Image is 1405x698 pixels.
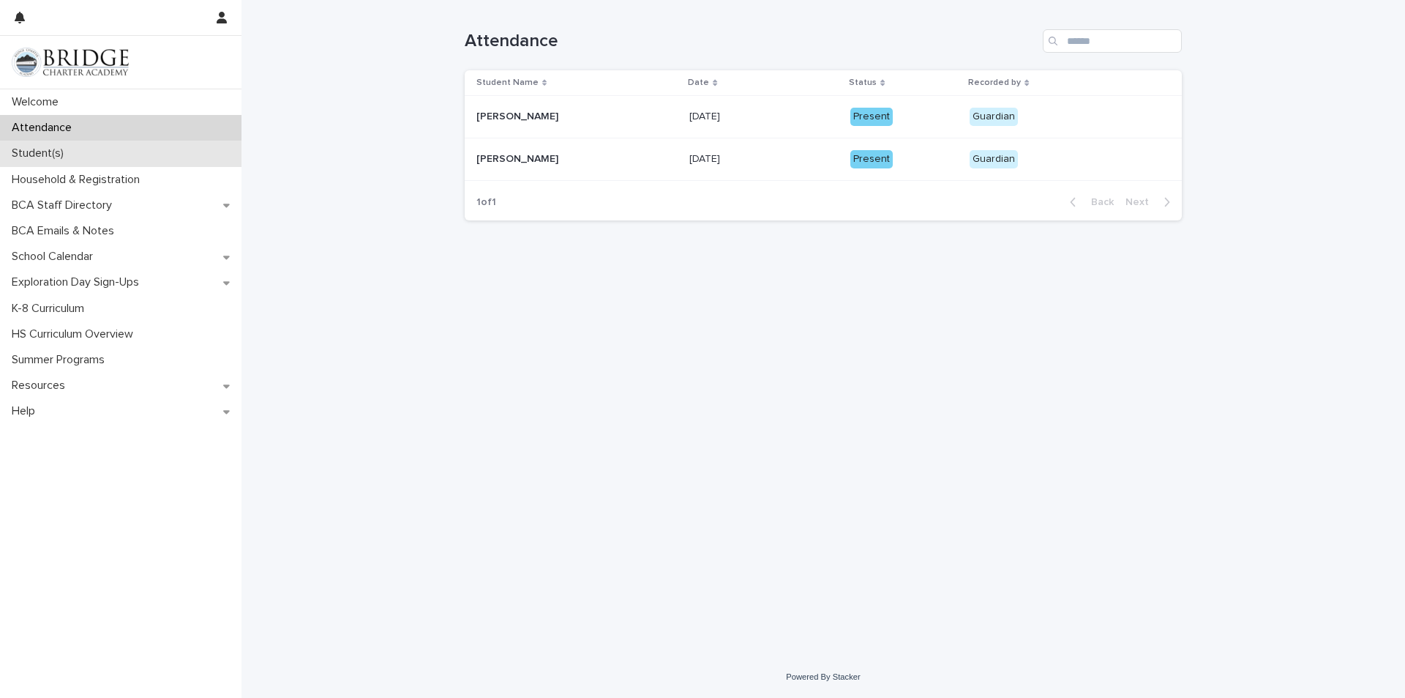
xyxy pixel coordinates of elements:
span: Next [1125,197,1158,207]
a: Powered By Stacker [786,672,860,681]
input: Search [1043,29,1182,53]
button: Next [1120,196,1182,209]
img: V1C1m3IdTEidaUdm9Hs0 [12,48,129,77]
p: Status [849,75,877,91]
span: Back [1082,197,1114,207]
p: Recorded by [968,75,1021,91]
p: Attendance [6,121,83,135]
p: Resources [6,379,77,393]
p: Household & Registration [6,173,151,187]
p: Help [6,404,47,418]
p: Student(s) [6,146,75,160]
p: K-8 Curriculum [6,302,96,316]
p: [DATE] [689,108,723,123]
p: HS Curriculum Overview [6,327,145,341]
p: Exploration Day Sign-Ups [6,275,151,289]
h1: Attendance [465,31,1037,52]
tr: [PERSON_NAME][PERSON_NAME] [DATE][DATE] PresentGuardian [465,96,1182,138]
div: Present [850,108,893,126]
p: BCA Staff Directory [6,198,124,212]
div: Guardian [970,108,1018,126]
p: [DATE] [689,150,723,166]
p: Student Name [476,75,539,91]
p: Date [688,75,709,91]
p: [PERSON_NAME] [476,108,561,123]
div: Present [850,150,893,168]
tr: [PERSON_NAME][PERSON_NAME] [DATE][DATE] PresentGuardian [465,138,1182,181]
p: BCA Emails & Notes [6,224,126,238]
div: Guardian [970,150,1018,168]
p: 1 of 1 [465,185,508,220]
button: Back [1058,196,1120,209]
p: Welcome [6,95,70,109]
p: [PERSON_NAME] [476,150,561,166]
p: Summer Programs [6,353,116,367]
p: School Calendar [6,250,105,264]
